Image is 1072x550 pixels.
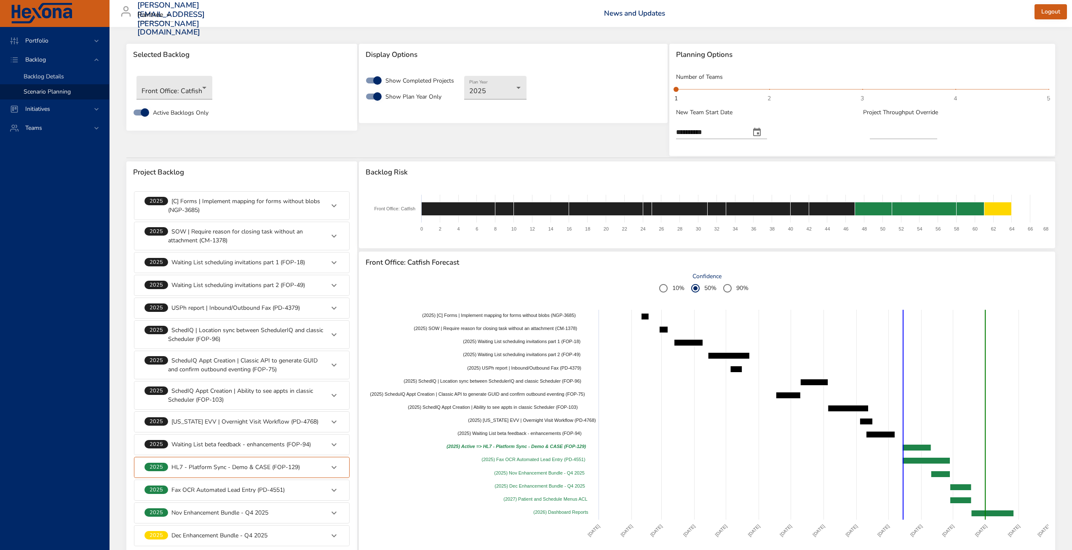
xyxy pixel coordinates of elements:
[511,226,516,231] text: 10
[370,392,585,397] span: (2025) ScheduIQ Appt Creation | Classic API to generate GUID and confirm outbound eventing (FOP-75)
[880,226,885,231] text: 50
[714,523,728,537] text: [DATE]
[134,222,349,250] div: 2025 SOW | Require reason for closing task without an attachment (CM-1378)
[134,525,350,546] div: 2025 Dec Enhancement Bundle - Q4 2025
[1007,523,1021,537] text: [DATE]
[153,108,209,117] span: Active Backlogs Only
[144,387,168,394] span: 2025
[134,480,350,501] div: 2025 Fax OCR Automated Lead Entry (PD-4551)
[467,365,581,370] span: (2025) USPh report | Inbound/Outbound Fax (PD-4379)
[137,1,205,37] h3: [PERSON_NAME][EMAIL_ADDRESS][PERSON_NAME][DOMAIN_NAME]
[414,326,577,331] span: (2025) SOW | Require reason for closing task without an attachment (CM-1378)
[144,531,168,539] span: 2025
[134,457,350,478] div: 2025 HL7 - Platform Sync - Demo & CASE (FOP-129)
[19,37,55,45] span: Portfolio
[676,72,1048,81] p: Number of Teams
[941,523,955,537] text: [DATE]
[495,483,585,488] span: (2025) Dec Enhancement Bundle - Q4 2025
[1041,7,1060,17] span: Logout
[134,298,349,318] div: 2025 USPh report | Inbound/Outbound Fax (PD-4379)
[446,444,586,449] i: (2025) Active => HL7 - Platform Sync - Demo & CASE (FOP-129)
[641,226,646,231] text: 24
[19,124,49,132] span: Teams
[24,88,71,96] span: Scenario Planning
[604,226,609,231] text: 20
[464,76,527,99] div: 2025
[408,405,577,410] span: (2025) SchedIQ Appt Creation | Ability to see appts in classic Scheduler (FOP-103)
[503,496,587,502] span: (2027) Patient and Schedule Menus ACL
[696,226,701,231] text: 30
[676,108,861,117] p: New Team Start Date
[807,226,812,231] text: 42
[144,486,168,494] span: 2025
[366,168,1048,177] span: Backlog Risk
[168,417,318,426] p: [US_STATE] EVV | Overnight Visit Workflow (PD-4768)
[168,227,324,245] p: SOW | Require reason for closing task without an attachment (CM-1378)
[463,352,580,357] span: (2025) Waiting List scheduling invitations part 2 (FOP-49)
[468,418,596,423] span: (2025) [US_STATE] EVV | Overnight Visit Workflow (PD-4768)
[677,226,682,231] text: 28
[779,523,793,537] text: [DATE]
[1043,226,1048,231] text: 68
[862,226,867,231] text: 48
[168,486,285,494] p: Fax OCR Automated Lead Entry (PD-4551)
[144,440,168,448] span: 2025
[134,192,349,220] div: 2025 [C] Forms | Implement mapping for forms without blobs (NGP-3685)
[404,378,581,384] span: (2025) SchedIQ | Location sync between SchedulerIQ and classic Scheduler (FOP-96)
[736,284,749,292] span: 90%
[463,339,580,344] span: (2025) Waiting List scheduling invitations part 1 (FOP-18)
[422,313,576,318] span: (2025) [C] Forms | Implement mapping for forms without blobs (NGP-3685)
[144,281,168,289] span: 2025
[587,523,601,537] text: [DATE]
[19,56,53,64] span: Backlog
[136,76,212,99] div: Front Office: Catfish
[843,226,848,231] text: 46
[650,523,663,537] text: [DATE]
[134,502,350,523] div: 2025 Nov Enhancement Bundle - Q4 2025
[751,226,756,231] text: 36
[659,279,755,297] div: ConfidenceGroup
[144,509,168,516] span: 2025
[530,226,535,231] text: 12
[991,226,996,231] text: 62
[1035,4,1067,20] button: Logout
[168,508,268,517] p: Nov Enhancement Bundle - Q4 2025
[374,206,416,211] text: Front Office: Catfish
[134,503,349,523] div: 2025 Nov Enhancement Bundle - Q4 2025
[672,284,684,292] span: 10%
[144,357,168,364] span: 2025
[861,94,864,103] span: 3
[747,523,761,537] text: [DATE]
[137,8,174,22] div: Raintree
[134,435,349,455] div: 2025 Waiting List beta feedback - enhancements (FOP-94)
[494,470,585,475] span: (2025) Nov Enhancement Bundle - Q4 2025
[974,523,988,537] text: [DATE]
[674,94,678,103] span: 1
[747,122,767,142] button: change date
[659,274,755,279] label: Confidence
[168,463,300,472] p: HL7 - Platform Sync - Demo & CASE (FOP-129)
[476,226,479,231] text: 6
[134,321,349,349] div: 2025 SchedIQ | Location sync between SchedulerIQ and classic Scheduler (FOP-96)
[134,457,349,478] div: 2025 HL7 - Platform Sync - Demo & CASE (FOP-129)
[457,226,460,231] text: 4
[134,412,349,432] div: 2025 [US_STATE] EVV | Overnight Visit Workflow (PD-4768)
[533,510,588,515] span: (2026) Dashboard Reports
[420,226,423,231] text: 0
[863,108,1048,117] p: Project Throughput Override
[10,3,73,24] img: Hexona
[936,226,941,231] text: 56
[704,284,716,292] span: 50%
[134,275,349,295] div: 2025 Waiting List scheduling invitations part 2 (FOP-49)
[899,226,904,231] text: 52
[144,304,168,311] span: 2025
[144,258,168,266] span: 2025
[134,351,349,379] div: 2025 ScheduIQ Appt Creation | Classic API to generate GUID and confirm outbound eventing (FOP-75)
[19,105,57,113] span: Initiatives
[24,72,64,80] span: Backlog Details
[877,523,890,537] text: [DATE]
[585,226,590,231] text: 18
[714,226,719,231] text: 32
[144,197,168,205] span: 2025
[567,226,572,231] text: 16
